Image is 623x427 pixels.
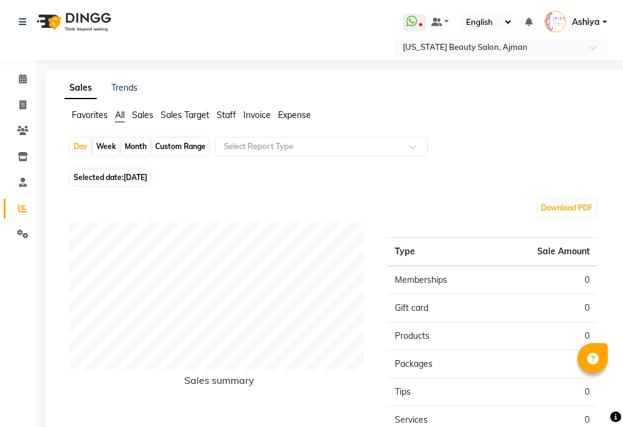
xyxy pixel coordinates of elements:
[492,294,597,322] td: 0
[152,138,209,155] div: Custom Range
[243,109,271,120] span: Invoice
[93,138,119,155] div: Week
[124,173,147,182] span: [DATE]
[388,378,492,406] td: Tips
[572,16,600,29] span: Ashiya
[538,200,596,217] button: Download PDF
[492,350,597,378] td: 0
[115,109,125,120] span: All
[492,378,597,406] td: 0
[31,5,114,39] img: logo
[161,109,209,120] span: Sales Target
[71,170,150,185] span: Selected date:
[492,238,597,266] th: Sale Amount
[111,82,137,93] a: Trends
[545,11,566,32] img: Ashiya
[122,138,150,155] div: Month
[572,378,611,415] iframe: chat widget
[388,238,492,266] th: Type
[72,109,108,120] span: Favorites
[64,77,97,99] a: Sales
[388,266,492,294] td: Memberships
[492,266,597,294] td: 0
[492,322,597,350] td: 0
[278,109,311,120] span: Expense
[217,109,236,120] span: Staff
[69,375,369,391] h6: Sales summary
[388,322,492,350] td: Products
[388,294,492,322] td: Gift card
[132,109,153,120] span: Sales
[71,138,91,155] div: Day
[388,350,492,378] td: Packages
